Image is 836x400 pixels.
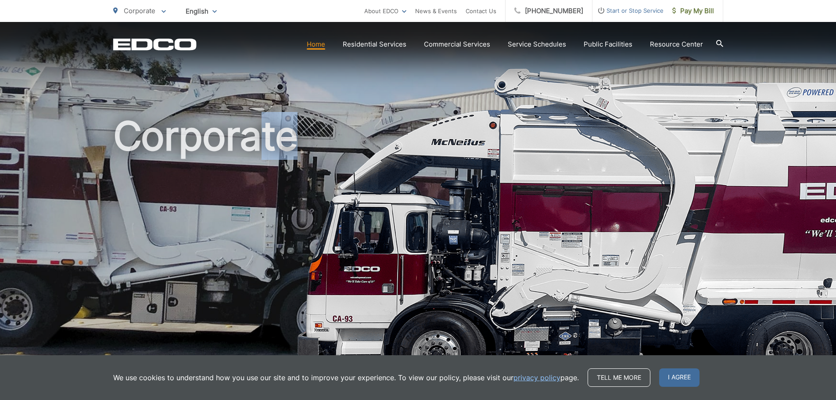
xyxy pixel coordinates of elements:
[179,4,223,19] span: English
[343,39,406,50] a: Residential Services
[650,39,703,50] a: Resource Center
[584,39,632,50] a: Public Facilities
[113,114,723,392] h1: Corporate
[588,368,650,387] a: Tell me more
[508,39,566,50] a: Service Schedules
[307,39,325,50] a: Home
[364,6,406,16] a: About EDCO
[672,6,714,16] span: Pay My Bill
[415,6,457,16] a: News & Events
[424,39,490,50] a: Commercial Services
[113,372,579,383] p: We use cookies to understand how you use our site and to improve your experience. To view our pol...
[513,372,560,383] a: privacy policy
[124,7,155,15] span: Corporate
[659,368,700,387] span: I agree
[113,38,197,50] a: EDCD logo. Return to the homepage.
[466,6,496,16] a: Contact Us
